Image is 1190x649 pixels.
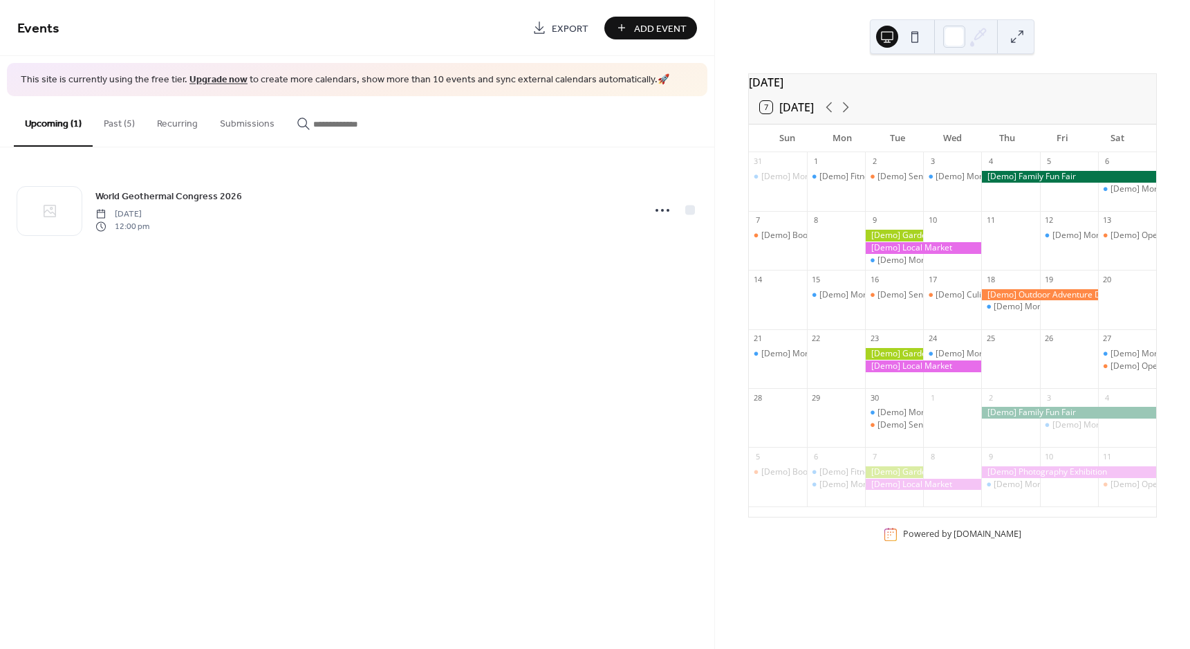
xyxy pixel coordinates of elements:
div: [Demo] Morning Yoga Bliss [981,479,1039,491]
div: 29 [811,392,821,403]
div: [Demo] Book Club Gathering [761,230,872,241]
div: 26 [1044,333,1054,344]
div: [Demo] Seniors' Social Tea [877,171,981,183]
div: 21 [753,333,763,344]
div: [Demo] Fitness Bootcamp [807,171,865,183]
span: [DATE] [95,208,149,220]
a: Export [522,17,599,39]
div: [Demo] Family Fun Fair [981,171,1156,183]
div: [Demo] Morning Yoga Bliss [981,301,1039,313]
div: [Demo] Morning Yoga Bliss [865,407,923,419]
div: [Demo] Morning Yoga Bliss [761,348,866,360]
div: 31 [753,156,763,167]
div: [Demo] Morning Yoga Bliss [1052,419,1158,431]
button: Past (5) [93,96,146,145]
div: [Demo] Book Club Gathering [761,466,872,478]
div: [Demo] Seniors' Social Tea [865,419,923,431]
span: World Geothermal Congress 2026 [95,189,242,203]
div: [Demo] Seniors' Social Tea [865,289,923,301]
button: Add Event [604,17,697,39]
div: [Demo] Morning Yoga Bliss [865,255,923,266]
span: Export [552,21,588,36]
div: [Demo] Fitness Bootcamp [819,171,919,183]
a: Upgrade now [189,71,248,89]
div: 22 [811,333,821,344]
div: 1 [811,156,821,167]
div: [Demo] Morning Yoga Bliss [749,348,807,360]
div: [Demo] Seniors' Social Tea [877,419,981,431]
div: [Demo] Morning Yoga Bliss [1052,230,1158,241]
div: [Demo] Morning Yoga Bliss [749,171,807,183]
div: 20 [1102,274,1113,284]
div: [Demo] Photography Exhibition [981,466,1156,478]
div: [Demo] Local Market [865,242,981,254]
div: 11 [1102,451,1113,461]
div: 10 [927,215,938,226]
div: 24 [927,333,938,344]
button: Recurring [146,96,209,145]
div: [Demo] Morning Yoga Bliss [819,289,924,301]
div: [Demo] Gardening Workshop [865,466,923,478]
div: Powered by [903,529,1021,540]
div: [Demo] Gardening Workshop [865,348,923,360]
div: [Demo] Morning Yoga Bliss [877,407,983,419]
a: World Geothermal Congress 2026 [95,188,242,204]
div: Mon [815,125,870,152]
div: 5 [1044,156,1054,167]
span: 12:00 pm [95,221,149,233]
div: [Demo] Morning Yoga Bliss [819,479,924,491]
div: [Demo] Open Mic Night [1098,230,1156,241]
div: [Demo] Morning Yoga Bliss [923,348,981,360]
div: 4 [985,156,996,167]
div: 7 [753,215,763,226]
div: [Demo] Morning Yoga Bliss [1040,230,1098,241]
div: [Demo] Open Mic Night [1098,360,1156,372]
button: 7[DATE] [755,98,819,117]
div: 27 [1102,333,1113,344]
div: 12 [1044,215,1054,226]
div: 28 [753,392,763,403]
div: 8 [811,215,821,226]
div: 1 [927,392,938,403]
div: [Demo] Outdoor Adventure Day [981,289,1097,301]
div: 19 [1044,274,1054,284]
div: [Demo] Book Club Gathering [749,466,807,478]
div: 10 [1044,451,1054,461]
div: [Demo] Local Market [865,479,981,491]
div: 6 [1102,156,1113,167]
div: Thu [980,125,1035,152]
div: Sun [760,125,815,152]
div: [Demo] Open Mic Night [1098,479,1156,491]
div: 16 [869,274,880,284]
div: 3 [1044,392,1054,403]
div: Wed [924,125,980,152]
a: [DOMAIN_NAME] [954,529,1021,540]
span: Add Event [634,21,687,36]
div: [Demo] Morning Yoga Bliss [1098,348,1156,360]
div: [DATE] [749,74,1156,91]
div: [Demo] Local Market [865,360,981,372]
div: 2 [985,392,996,403]
div: Tue [870,125,925,152]
div: 25 [985,333,996,344]
button: Upcoming (1) [14,96,93,147]
div: 18 [985,274,996,284]
div: [Demo] Morning Yoga Bliss [994,479,1099,491]
div: [Demo] Morning Yoga Bliss [936,171,1041,183]
div: 23 [869,333,880,344]
div: 8 [927,451,938,461]
div: 11 [985,215,996,226]
div: 9 [985,451,996,461]
div: [Demo] Culinary Cooking Class [923,289,981,301]
div: 14 [753,274,763,284]
div: 30 [869,392,880,403]
div: 17 [927,274,938,284]
div: Sat [1090,125,1145,152]
div: 13 [1102,215,1113,226]
div: [Demo] Family Fun Fair [981,407,1156,419]
div: 2 [869,156,880,167]
div: 6 [811,451,821,461]
div: [Demo] Morning Yoga Bliss [807,289,865,301]
div: [Demo] Morning Yoga Bliss [1098,183,1156,195]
